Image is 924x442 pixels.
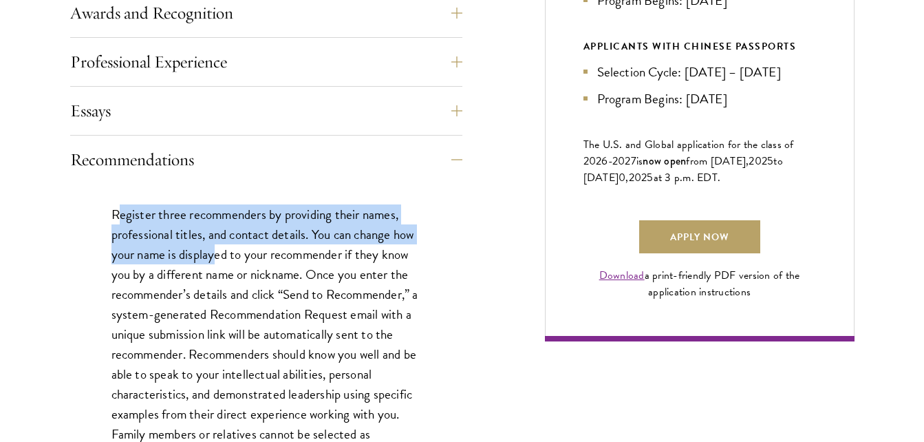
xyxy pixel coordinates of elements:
div: APPLICANTS WITH CHINESE PASSPORTS [583,38,816,55]
span: 5 [647,169,653,186]
div: a print-friendly PDF version of the application instructions [583,267,816,300]
span: 7 [631,153,636,169]
span: -202 [608,153,631,169]
span: The U.S. and Global application for the class of 202 [583,136,794,169]
button: Essays [70,94,462,127]
span: 202 [629,169,647,186]
button: Recommendations [70,143,462,176]
span: to [DATE] [583,153,783,186]
a: Download [599,267,645,284]
span: 5 [767,153,773,169]
span: now open [643,153,686,169]
span: 202 [749,153,767,169]
span: from [DATE], [686,153,749,169]
span: 6 [601,153,608,169]
li: Selection Cycle: [DATE] – [DATE] [583,62,816,82]
span: 0 [619,169,625,186]
li: Program Begins: [DATE] [583,89,816,109]
span: at 3 p.m. EDT. [654,169,721,186]
span: is [636,153,643,169]
button: Professional Experience [70,45,462,78]
a: Apply Now [639,220,760,253]
span: , [625,169,628,186]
